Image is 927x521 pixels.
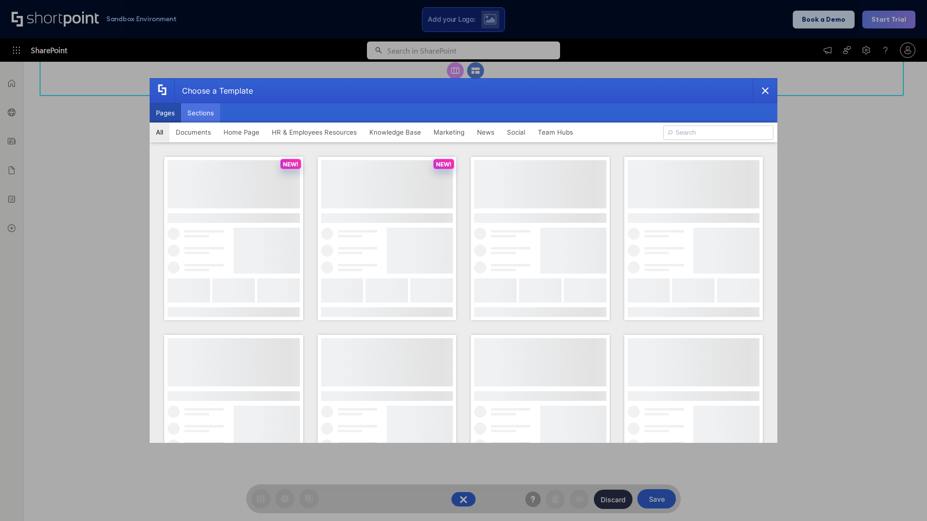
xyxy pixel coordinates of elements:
button: All [150,123,169,142]
button: Pages [150,103,181,123]
p: NEW! [436,161,451,168]
div: template selector [150,78,777,443]
button: Knowledge Base [363,123,427,142]
button: Marketing [427,123,471,142]
p: NEW! [283,161,298,168]
button: Home Page [217,123,266,142]
button: Documents [169,123,217,142]
input: Search [663,125,773,140]
button: Team Hubs [532,123,579,142]
button: Sections [181,103,220,123]
div: Choose a Template [174,79,253,103]
button: HR & Employees Resources [266,123,363,142]
button: News [471,123,501,142]
iframe: Chat Widget [879,475,927,521]
button: Social [501,123,532,142]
